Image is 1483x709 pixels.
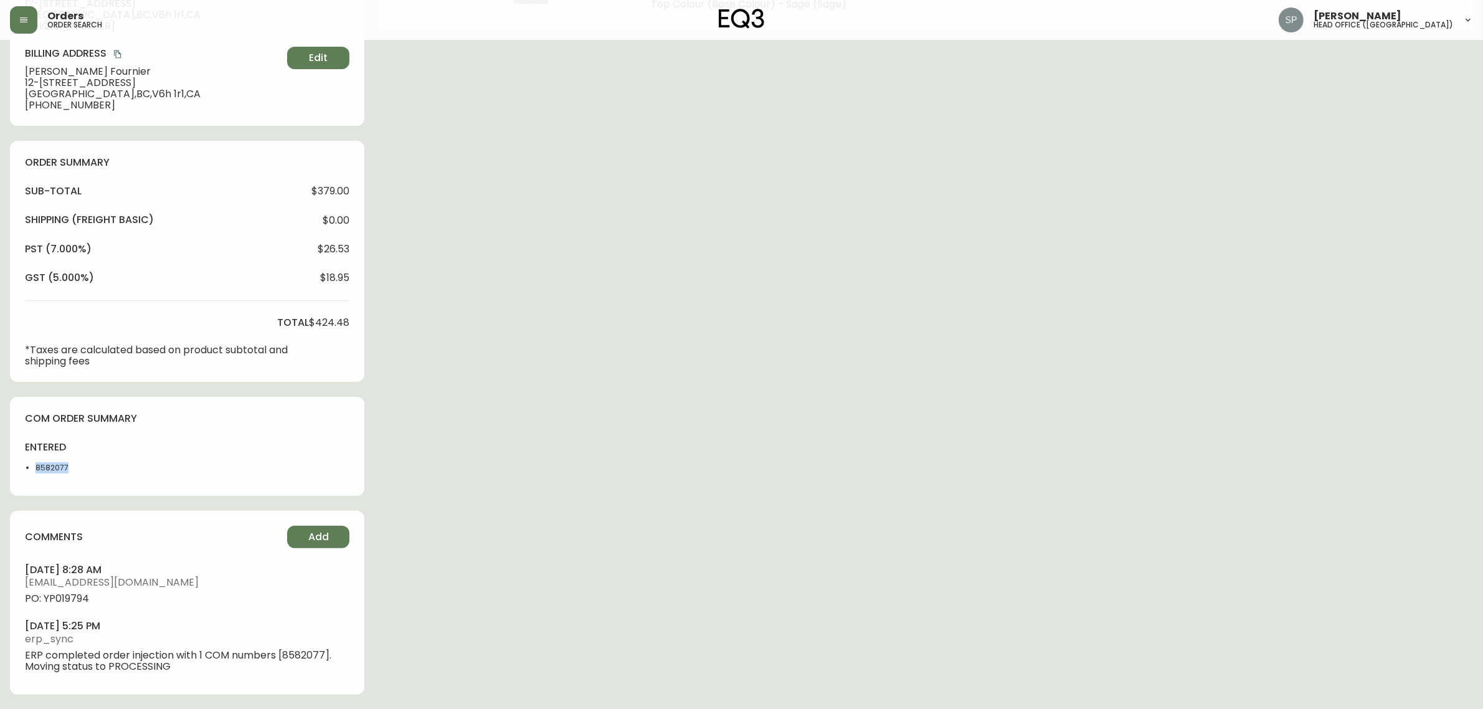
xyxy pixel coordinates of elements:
h4: [DATE] 5:25 pm [25,619,349,633]
span: ERP completed order injection with 1 COM numbers [8582077]. Moving status to PROCESSING [25,650,349,672]
span: $18.95 [320,272,349,283]
h4: comments [25,530,83,544]
button: Add [287,526,349,548]
span: Orders [47,11,83,21]
p: *Taxes are calculated based on product subtotal and shipping fees [25,345,309,367]
h4: order summary [25,156,349,169]
h4: entered [25,440,95,454]
img: 0cb179e7bf3690758a1aaa5f0aafa0b4 [1279,7,1304,32]
h4: sub-total [25,184,82,198]
span: Edit [309,51,328,65]
h4: com order summary [25,412,349,426]
h4: Billing Address [25,47,282,60]
button: copy [111,48,124,60]
h4: total [277,316,309,330]
span: erp_sync [25,634,349,645]
span: $0.00 [323,215,349,226]
li: 8582077 [36,462,95,473]
img: logo [719,9,765,29]
span: 12-[STREET_ADDRESS] [25,77,282,88]
span: $424.48 [309,317,349,328]
h4: pst (7.000%) [25,242,92,256]
h5: head office ([GEOGRAPHIC_DATA]) [1314,21,1453,29]
h4: [DATE] 8:28 am [25,563,349,577]
span: Add [308,530,329,544]
h4: gst (5.000%) [25,271,94,285]
button: Edit [287,47,349,69]
span: PO: YP019794 [25,593,349,604]
span: [PERSON_NAME] Fournier [25,66,282,77]
span: $379.00 [311,186,349,197]
span: [PERSON_NAME] [1314,11,1401,21]
span: [EMAIL_ADDRESS][DOMAIN_NAME] [25,577,349,588]
span: $26.53 [318,244,349,255]
span: [PHONE_NUMBER] [25,100,282,111]
h4: Shipping ( Freight Basic ) [25,213,154,227]
h5: order search [47,21,102,29]
span: [GEOGRAPHIC_DATA] , BC , V6h 1r1 , CA [25,88,282,100]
